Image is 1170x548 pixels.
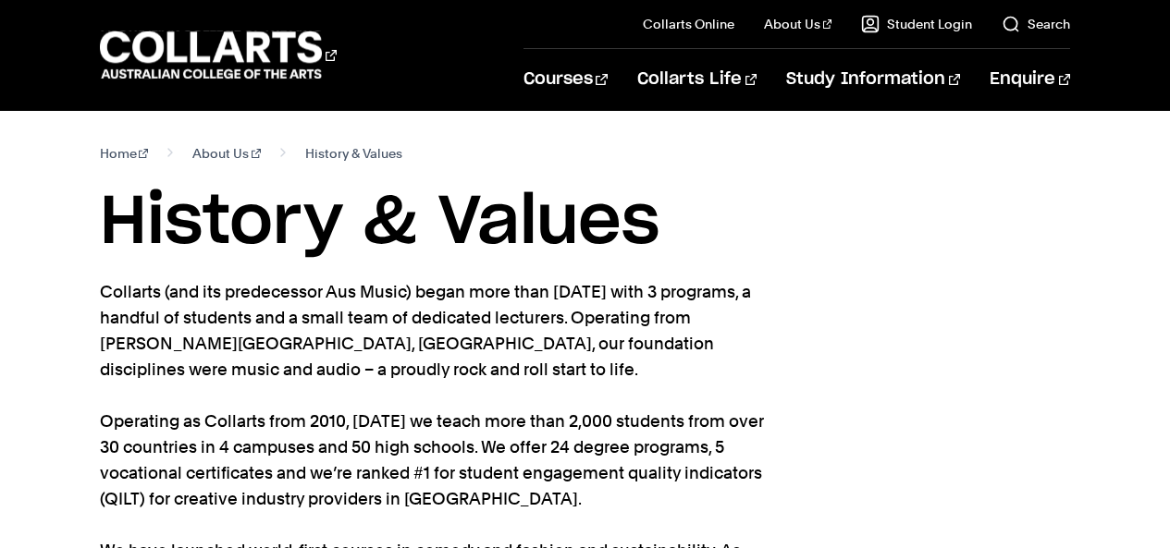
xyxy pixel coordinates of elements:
a: Collarts Life [637,49,757,110]
a: Courses [523,49,608,110]
a: Student Login [861,15,972,33]
a: About Us [764,15,832,33]
a: Study Information [786,49,960,110]
a: Enquire [990,49,1070,110]
a: About Us [192,140,261,166]
span: History & Values [305,140,402,166]
h1: History & Values [100,181,1071,264]
a: Home [100,140,149,166]
div: Go to homepage [100,29,337,81]
a: Collarts Online [643,15,734,33]
a: Search [1002,15,1070,33]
